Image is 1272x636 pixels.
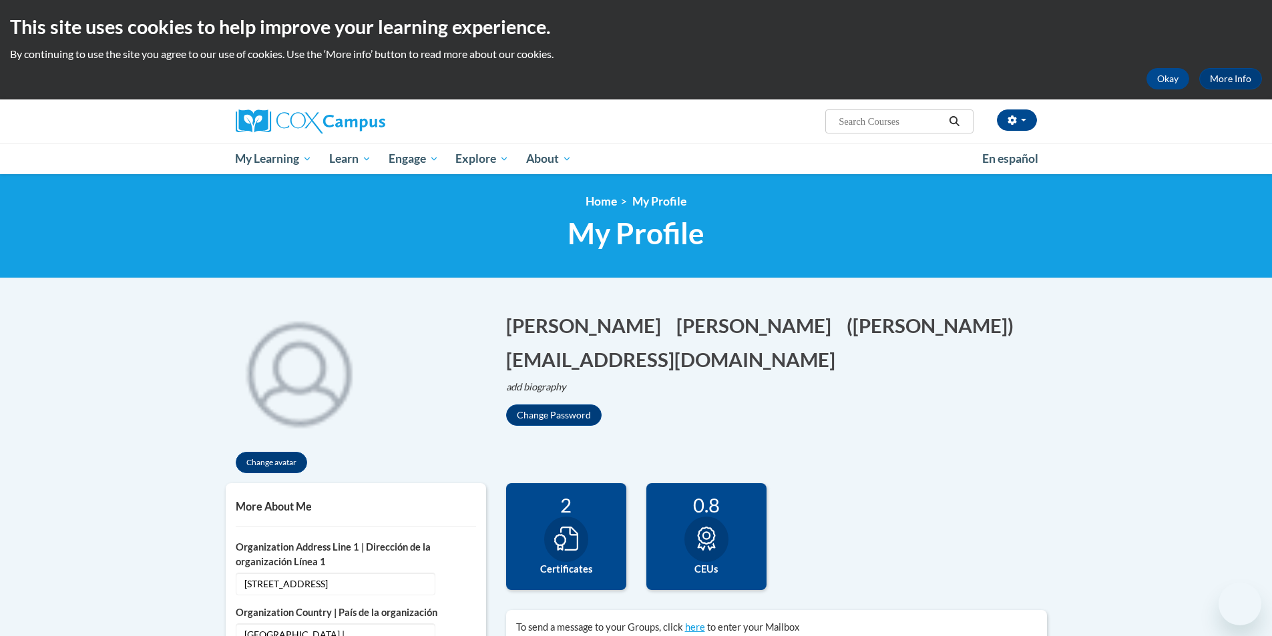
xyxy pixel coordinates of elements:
span: About [526,151,572,167]
button: Account Settings [997,109,1037,131]
button: Edit email address [506,346,844,373]
div: Click to change the profile picture [226,298,373,445]
button: Edit screen name [847,312,1022,339]
label: CEUs [656,562,757,577]
img: Cox Campus [236,109,385,133]
div: 0.8 [656,493,757,517]
a: My Learning [227,143,321,174]
label: Organization Country | País de la organización [236,605,476,620]
a: Engage [380,143,447,174]
button: Search [944,113,964,129]
a: here [685,621,705,633]
a: En español [974,145,1047,173]
div: Main menu [216,143,1057,174]
a: Home [586,194,617,208]
button: Edit last name [676,312,840,339]
button: Change avatar [236,452,307,473]
h2: This site uses cookies to help improve your learning experience. [10,13,1262,40]
p: By continuing to use the site you agree to our use of cookies. Use the ‘More info’ button to read... [10,47,1262,61]
a: Learn [321,143,380,174]
span: My Profile [568,216,704,251]
div: 2 [516,493,616,517]
h5: More About Me [236,500,476,513]
button: Edit first name [506,312,670,339]
button: Okay [1146,68,1189,89]
iframe: Button to launch messaging window [1219,583,1261,625]
input: Search Courses [837,113,944,129]
img: profile avatar [226,298,373,445]
button: Change Password [506,404,602,426]
label: Certificates [516,562,616,577]
a: About [517,143,580,174]
span: My Learning [235,151,312,167]
span: to enter your Mailbox [707,621,799,633]
span: Explore [455,151,509,167]
a: More Info [1199,68,1262,89]
span: My Profile [632,194,686,208]
i: add biography [506,381,566,392]
span: En español [982,151,1038,166]
a: Explore [447,143,517,174]
label: Organization Address Line 1 | Dirección de la organización Línea 1 [236,540,476,569]
span: To send a message to your Groups, click [516,621,683,633]
span: Engage [389,151,439,167]
button: Edit biography [506,380,577,394]
span: Learn [329,151,371,167]
span: [STREET_ADDRESS] [236,573,435,595]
